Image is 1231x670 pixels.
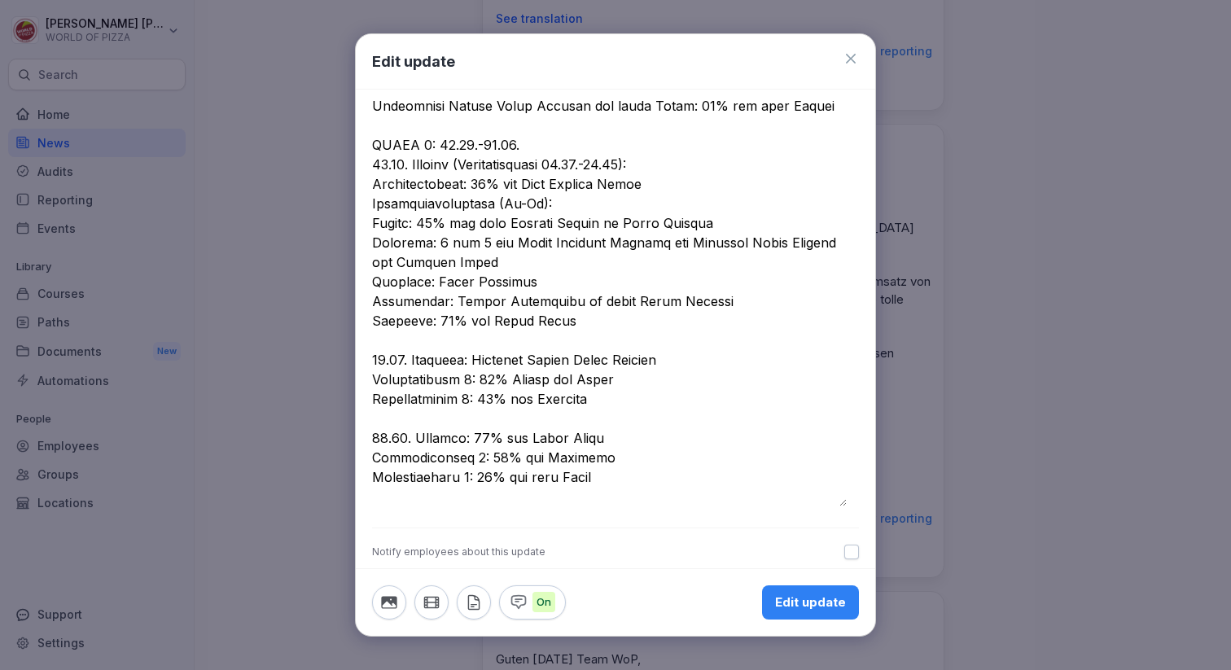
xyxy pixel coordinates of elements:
p: On [532,592,555,613]
button: On [499,585,566,620]
button: Edit update [762,585,859,620]
div: Edit update [775,593,846,611]
h1: Edit update [372,50,455,72]
div: Notify employees about this update [372,545,545,559]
